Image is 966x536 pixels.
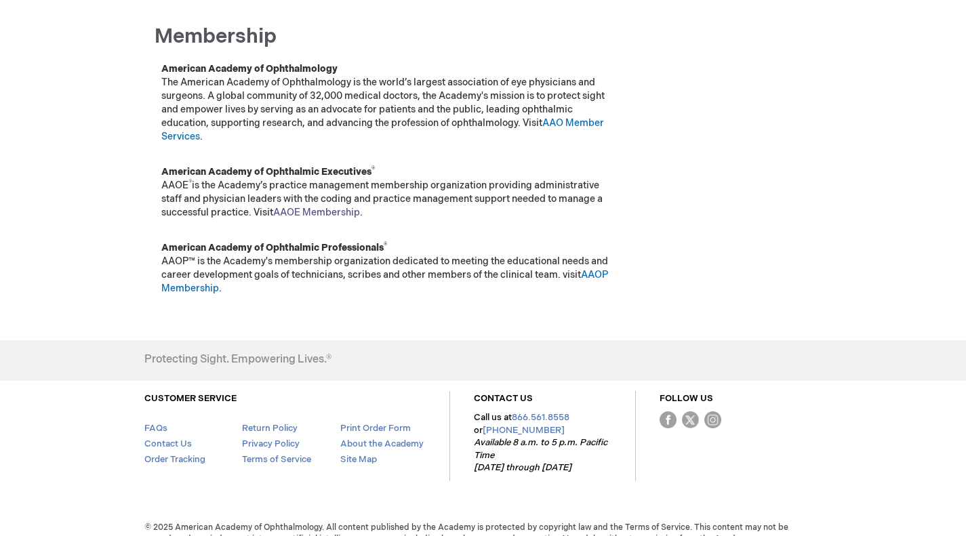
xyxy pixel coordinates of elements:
[144,454,205,465] a: Order Tracking
[474,411,611,474] p: Call us at or
[155,24,277,49] span: Membership
[704,411,721,428] img: instagram
[242,454,311,465] a: Terms of Service
[273,207,360,218] a: AAOE Membership
[340,423,411,434] a: Print Order Form
[483,425,565,436] a: [PHONE_NUMBER]
[660,411,677,428] img: Facebook
[161,165,616,220] p: AAOE is the Academy’s practice management membership organization providing administrative staff ...
[474,393,533,404] a: CONTACT US
[682,411,699,428] img: Twitter
[384,241,387,249] sup: ®
[144,393,237,404] a: CUSTOMER SERVICE
[242,438,300,449] a: Privacy Policy
[340,454,377,465] a: Site Map
[144,438,192,449] a: Contact Us
[144,354,331,366] h4: Protecting Sight. Empowering Lives.®
[512,412,569,423] a: 866.561.8558
[242,423,298,434] a: Return Policy
[161,63,338,75] strong: American Academy of Ophthalmology
[340,438,424,449] a: About the Academy
[660,393,713,404] a: FOLLOW US
[161,242,387,253] strong: American Academy of Ophthalmic Professionals
[161,241,616,295] p: AAOP™ is the Academy's membership organization dedicated to meeting the educational needs and car...
[474,437,607,473] em: Available 8 a.m. to 5 p.m. Pacific Time [DATE] through [DATE]
[188,179,192,187] sup: ®
[371,165,375,173] sup: ®
[144,423,167,434] a: FAQs
[161,166,375,178] strong: American Academy of Ophthalmic Executives
[161,62,616,144] p: The American Academy of Ophthalmology is the world’s largest association of eye physicians and su...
